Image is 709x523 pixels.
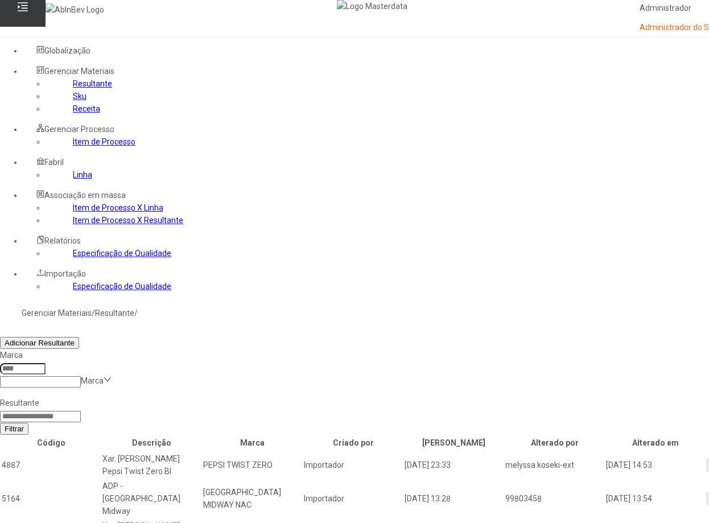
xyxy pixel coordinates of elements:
[44,158,64,167] span: Fabril
[102,452,201,478] td: Xar. [PERSON_NAME] Pepsi Twist Zero BI
[44,269,86,278] span: Importação
[73,79,112,88] a: Resultante
[505,452,604,478] td: melyssa.koseki-ext
[203,452,302,478] td: PEPSI TWIST ZERO
[22,308,92,318] a: Gerenciar Materiais
[73,203,163,212] a: Item de Processo X Linha
[605,479,705,518] td: [DATE] 13:54
[203,479,302,518] td: [GEOGRAPHIC_DATA] MIDWAY NAC
[404,436,504,450] th: [PERSON_NAME]
[303,479,403,518] td: Importador
[203,436,302,450] th: Marca
[44,125,114,134] span: Gerenciar Processo
[505,436,604,450] th: Alterado por
[102,479,201,518] td: ADP - [GEOGRAPHIC_DATA] Midway
[1,436,101,450] th: Código
[44,236,81,245] span: Relatórios
[95,308,134,318] a: Resultante
[404,479,504,518] td: [DATE] 13:28
[605,452,705,478] td: [DATE] 14:53
[73,249,171,258] a: Especificação de Qualidade
[73,216,183,225] a: Item de Processo X Resultante
[73,104,100,113] a: Receita
[303,452,403,478] td: Importador
[303,436,403,450] th: Criado por
[44,67,114,76] span: Gerenciar Materiais
[73,137,135,146] a: Item de Processo
[134,308,138,318] nz-breadcrumb-separator: /
[44,46,90,55] span: Globalização
[44,191,126,200] span: Associação em massa
[102,436,201,450] th: Descrição
[73,282,171,291] a: Especificação de Qualidade
[73,170,92,179] a: Linha
[81,376,104,385] nz-select-placeholder: Marca
[605,436,705,450] th: Alterado em
[1,452,101,478] td: 4887
[46,3,104,16] img: AbInBev Logo
[5,339,75,347] span: Adicionar Resultante
[5,425,24,433] span: Filtrar
[1,479,101,518] td: 5164
[505,479,604,518] td: 99803458
[92,308,95,318] nz-breadcrumb-separator: /
[73,92,86,101] a: Sku
[404,452,504,478] td: [DATE] 23:33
